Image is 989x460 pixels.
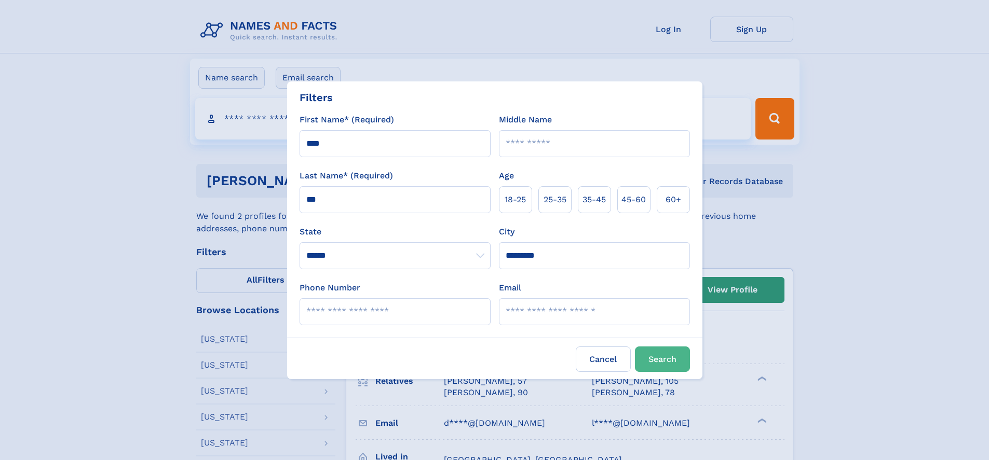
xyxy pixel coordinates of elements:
[544,193,566,206] span: 25‑35
[499,282,521,294] label: Email
[582,193,606,206] span: 35‑45
[300,282,360,294] label: Phone Number
[635,346,690,372] button: Search
[499,226,514,238] label: City
[666,193,681,206] span: 60+
[505,193,526,206] span: 18‑25
[621,193,646,206] span: 45‑60
[300,170,393,182] label: Last Name* (Required)
[499,170,514,182] label: Age
[499,114,552,126] label: Middle Name
[300,226,491,238] label: State
[576,346,631,372] label: Cancel
[300,90,333,105] div: Filters
[300,114,394,126] label: First Name* (Required)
